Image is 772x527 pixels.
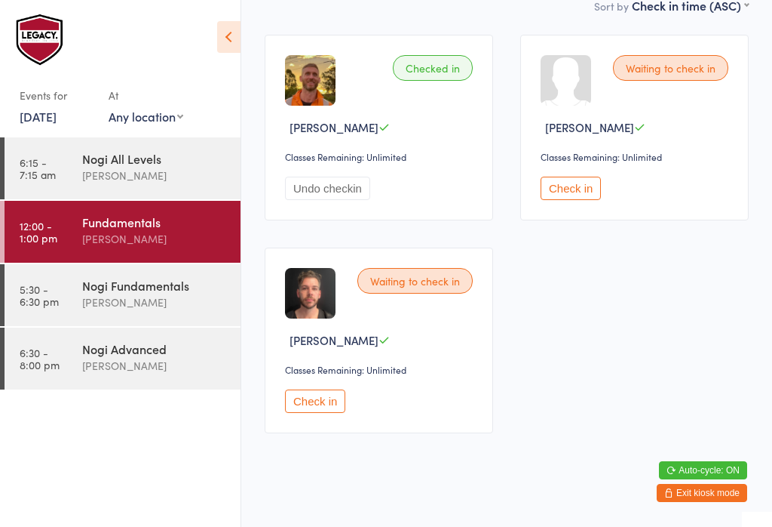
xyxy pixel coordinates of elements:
[82,277,228,294] div: Nogi Fundamentals
[15,11,68,68] img: Legacy Brazilian Jiu Jitsu
[289,332,378,348] span: [PERSON_NAME]
[659,461,747,479] button: Auto-cycle: ON
[20,220,57,244] time: 12:00 - 1:00 pm
[20,156,56,180] time: 6:15 - 7:15 am
[82,294,228,311] div: [PERSON_NAME]
[613,55,728,81] div: Waiting to check in
[285,268,335,319] img: image1740633684.png
[109,83,183,108] div: At
[5,264,240,326] a: 5:30 -6:30 pmNogi Fundamentals[PERSON_NAME]
[82,357,228,374] div: [PERSON_NAME]
[357,268,473,294] div: Waiting to check in
[5,201,240,263] a: 12:00 -1:00 pmFundamentals[PERSON_NAME]
[82,214,228,230] div: Fundamentals
[5,137,240,199] a: 6:15 -7:15 amNogi All Levels[PERSON_NAME]
[5,328,240,390] a: 6:30 -8:00 pmNogi Advanced[PERSON_NAME]
[285,177,370,200] button: Undo checkin
[285,55,335,106] img: image1688468864.png
[82,150,228,167] div: Nogi All Levels
[82,167,228,184] div: [PERSON_NAME]
[109,108,183,125] div: Any location
[20,83,93,108] div: Events for
[657,484,747,502] button: Exit kiosk mode
[541,177,601,200] button: Check in
[82,230,228,248] div: [PERSON_NAME]
[541,150,733,163] div: Classes Remaining: Unlimited
[20,283,59,307] time: 5:30 - 6:30 pm
[393,55,473,81] div: Checked in
[285,150,477,163] div: Classes Remaining: Unlimited
[545,119,634,135] span: [PERSON_NAME]
[82,341,228,357] div: Nogi Advanced
[20,347,60,371] time: 6:30 - 8:00 pm
[20,108,57,125] a: [DATE]
[285,363,477,376] div: Classes Remaining: Unlimited
[285,390,345,413] button: Check in
[289,119,378,135] span: [PERSON_NAME]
